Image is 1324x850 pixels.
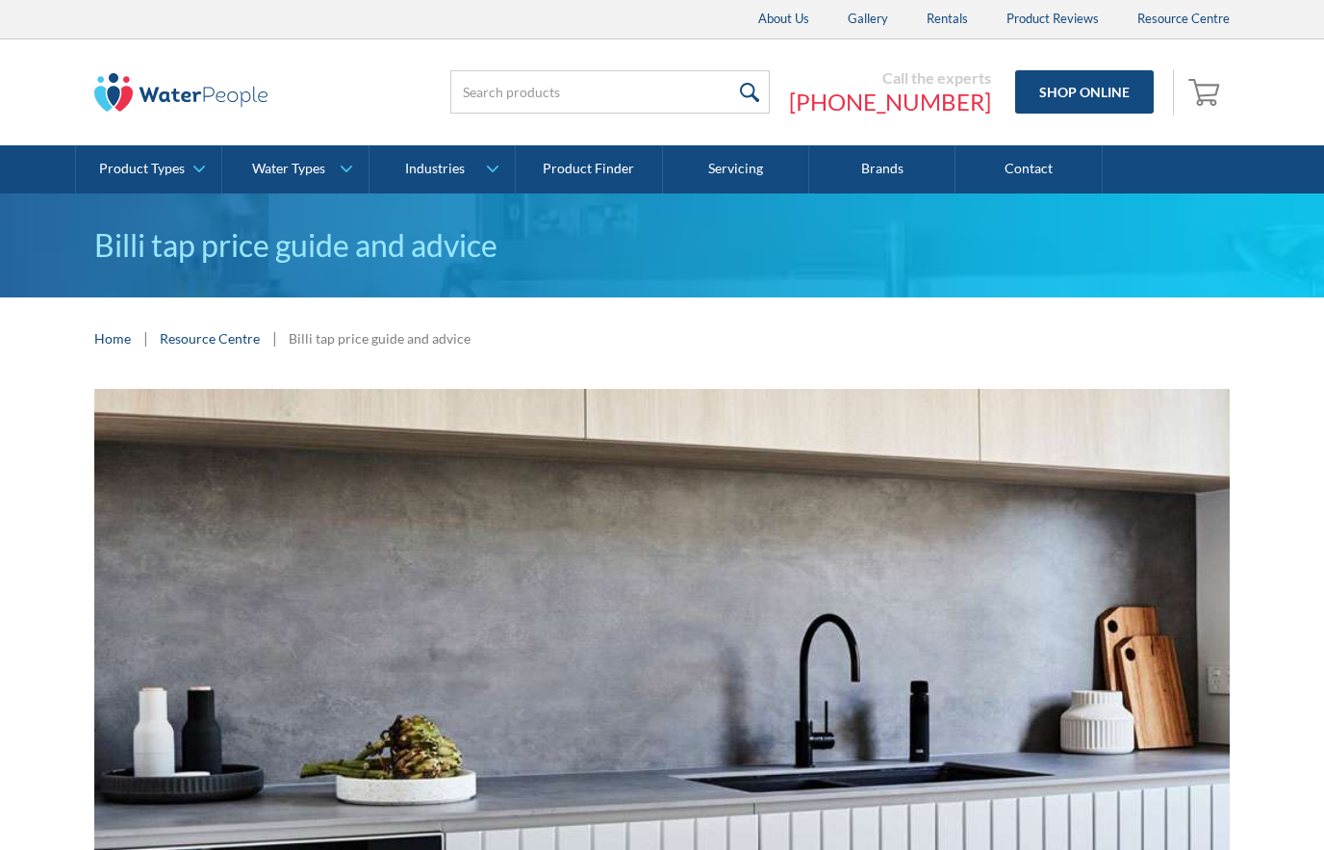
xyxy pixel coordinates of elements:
a: Home [94,328,131,348]
a: [PHONE_NUMBER] [789,88,991,116]
a: Contact [955,145,1102,193]
a: Product Finder [516,145,662,193]
div: Call the experts [789,68,991,88]
div: Billi tap price guide and advice [289,328,471,348]
a: Water Types [222,145,368,193]
div: | [269,326,279,349]
a: Shop Online [1015,70,1154,114]
div: Water Types [252,161,325,177]
div: Industries [405,161,465,177]
div: Product Types [99,161,185,177]
a: Brands [809,145,955,193]
a: Industries [369,145,515,193]
a: Product Types [76,145,221,193]
h1: Billi tap price guide and advice [94,222,1230,269]
img: The Water People [94,73,267,112]
img: shopping cart [1188,76,1225,107]
div: | [140,326,150,349]
input: Search products [450,70,770,114]
a: Open empty cart [1184,69,1230,116]
a: Resource Centre [160,328,260,348]
a: Servicing [663,145,809,193]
